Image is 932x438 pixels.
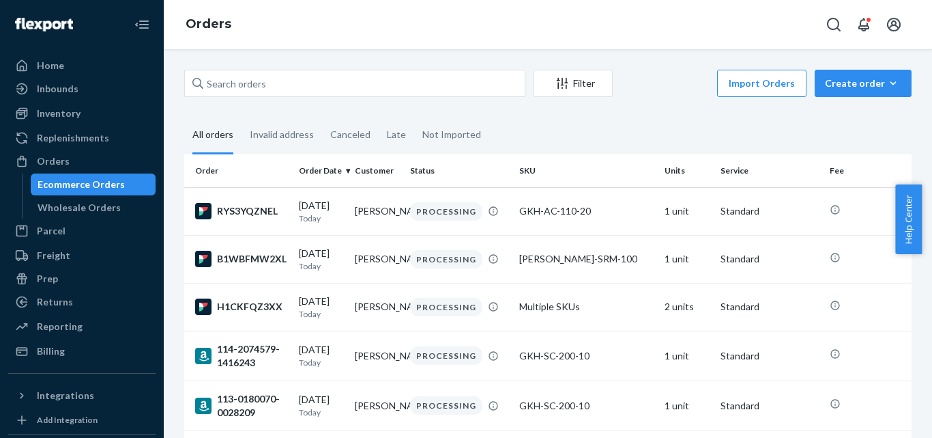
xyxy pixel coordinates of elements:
[8,340,156,362] a: Billing
[850,11,877,38] button: Open notifications
[8,55,156,77] a: Home
[349,381,405,430] td: [PERSON_NAME]
[8,291,156,313] a: Returns
[720,349,819,363] p: Standard
[299,407,344,418] p: Today
[37,272,58,286] div: Prep
[355,165,400,176] div: Customer
[299,260,344,272] p: Today
[717,70,806,97] button: Import Orders
[38,178,125,191] div: Ecommerce Orders
[37,224,65,238] div: Parcel
[825,77,901,90] div: Create order
[299,199,344,224] div: [DATE]
[659,154,715,187] th: Units
[8,316,156,338] a: Reporting
[8,102,156,124] a: Inventory
[820,11,847,38] button: Open Search Box
[519,399,654,413] div: GKH-SC-200-10
[422,117,481,152] div: Not Imported
[195,251,288,267] div: B1WBFMW2XL
[184,70,525,97] input: Search orders
[410,396,482,415] div: PROCESSING
[37,82,78,96] div: Inbounds
[519,204,654,218] div: GKH-AC-110-20
[330,117,370,152] div: Canceled
[37,131,109,145] div: Replenishments
[299,213,344,224] p: Today
[299,343,344,368] div: [DATE]
[720,399,819,413] p: Standard
[8,220,156,242] a: Parcel
[37,389,94,402] div: Integrations
[31,174,156,195] a: Ecommerce Orders
[15,18,73,31] img: Flexport logo
[8,268,156,290] a: Prep
[31,197,156,219] a: Wholesale Orders
[8,127,156,149] a: Replenishments
[519,349,654,363] div: GKH-SC-200-10
[175,5,242,44] ol: breadcrumbs
[659,331,715,381] td: 1 unit
[37,344,65,358] div: Billing
[514,283,659,331] td: Multiple SKUs
[37,414,98,426] div: Add Integration
[514,154,659,187] th: SKU
[8,385,156,407] button: Integrations
[192,117,233,154] div: All orders
[37,249,70,262] div: Freight
[299,295,344,320] div: [DATE]
[195,342,288,370] div: 114-2074579-1416243
[8,412,156,428] a: Add Integration
[186,16,231,31] a: Orders
[720,300,819,314] p: Standard
[720,252,819,266] p: Standard
[184,154,293,187] th: Order
[37,59,64,72] div: Home
[410,202,482,221] div: PROCESSING
[410,298,482,316] div: PROCESSING
[410,346,482,365] div: PROCESSING
[195,299,288,315] div: H1CKFQZ3XX
[534,70,613,97] button: Filter
[8,150,156,172] a: Orders
[534,77,612,90] div: Filter
[659,187,715,235] td: 1 unit
[659,283,715,331] td: 2 units
[299,308,344,320] p: Today
[37,295,73,309] div: Returns
[8,245,156,266] a: Freight
[824,154,912,187] th: Fee
[195,392,288,420] div: 113-0180070-0028209
[128,11,156,38] button: Close Navigation
[37,107,81,120] div: Inventory
[405,154,514,187] th: Status
[299,247,344,272] div: [DATE]
[349,235,405,283] td: [PERSON_NAME]
[519,252,654,266] div: [PERSON_NAME]-SRM-100
[299,357,344,368] p: Today
[815,70,912,97] button: Create order
[195,203,288,219] div: RYS3YQZNEL
[38,201,121,215] div: Wholesale Orders
[880,11,907,38] button: Open account menu
[250,117,314,152] div: Invalid address
[659,381,715,430] td: 1 unit
[299,393,344,418] div: [DATE]
[410,250,482,269] div: PROCESSING
[8,78,156,100] a: Inbounds
[387,117,406,152] div: Late
[895,184,922,254] button: Help Center
[293,154,349,187] th: Order Date
[349,187,405,235] td: [PERSON_NAME]
[349,283,405,331] td: [PERSON_NAME]
[37,320,83,333] div: Reporting
[349,331,405,381] td: [PERSON_NAME]
[37,154,70,168] div: Orders
[659,235,715,283] td: 1 unit
[715,154,824,187] th: Service
[720,204,819,218] p: Standard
